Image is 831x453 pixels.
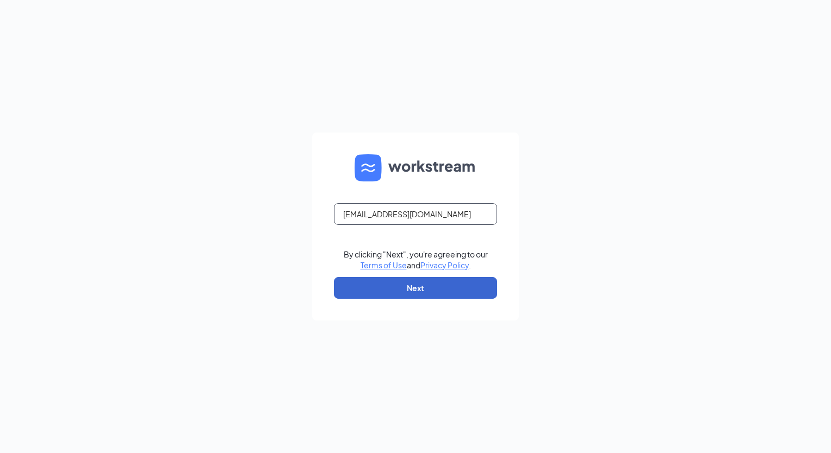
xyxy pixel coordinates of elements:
[344,249,488,270] div: By clicking "Next", you're agreeing to our and .
[420,260,469,270] a: Privacy Policy
[361,260,407,270] a: Terms of Use
[355,154,476,181] img: WS logo and Workstream text
[334,277,497,299] button: Next
[334,203,497,225] input: Email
